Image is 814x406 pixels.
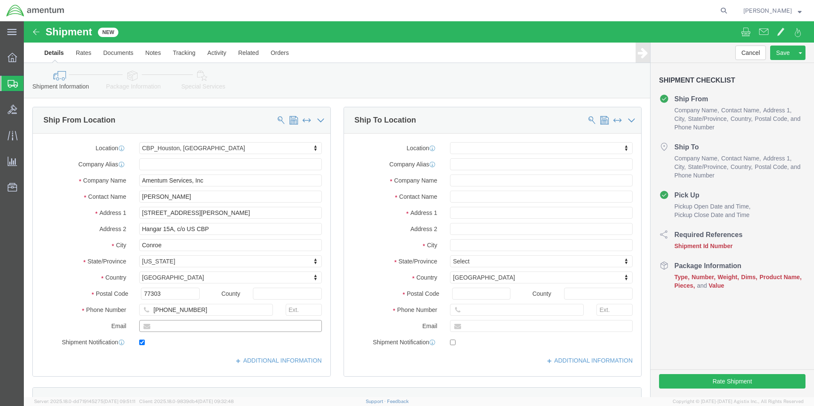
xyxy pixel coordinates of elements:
a: Feedback [387,399,409,404]
span: [DATE] 09:51:11 [103,399,135,404]
span: Client: 2025.18.0-9839db4 [139,399,234,404]
span: [DATE] 09:32:48 [198,399,234,404]
span: Copyright © [DATE]-[DATE] Agistix Inc., All Rights Reserved [673,398,804,405]
span: Server: 2025.18.0-dd719145275 [34,399,135,404]
span: Rosemarie Coey [743,6,792,15]
a: Support [366,399,387,404]
img: logo [6,4,65,17]
button: [PERSON_NAME] [743,6,802,16]
iframe: FS Legacy Container [24,21,814,397]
